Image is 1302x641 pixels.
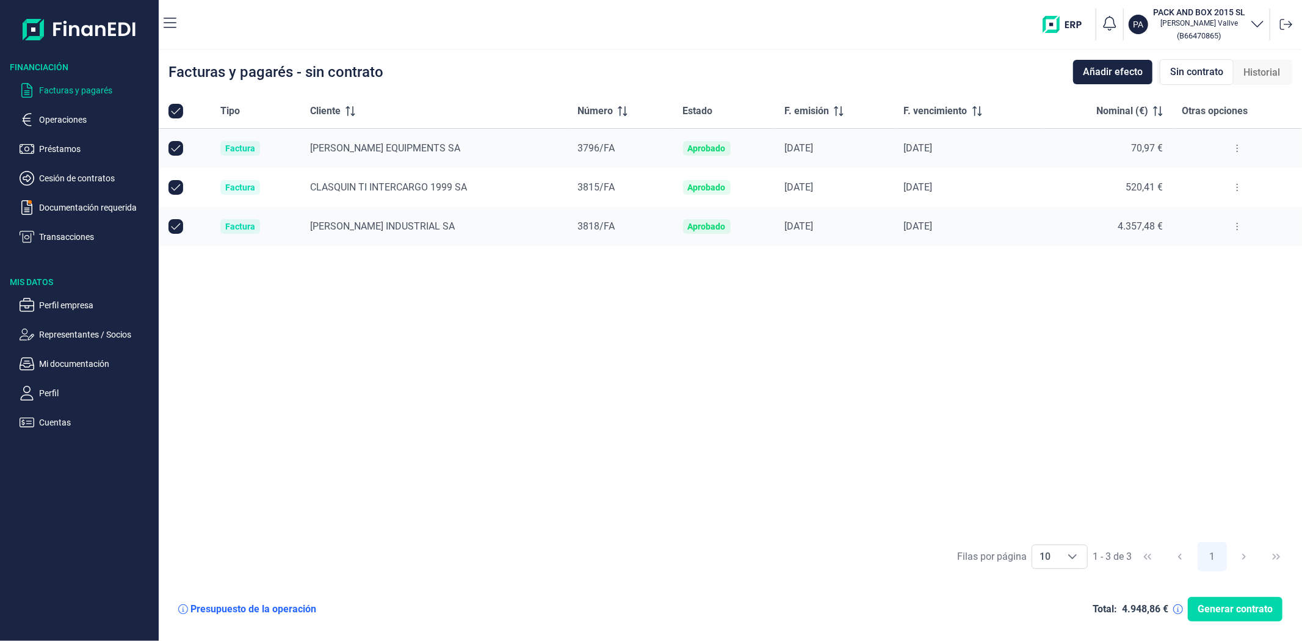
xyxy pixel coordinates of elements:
div: Choose [1058,545,1087,568]
button: Generar contrato [1188,597,1282,621]
span: Generar contrato [1198,602,1273,617]
span: CLASQUIN TI INTERCARGO 1999 SA [310,181,467,193]
p: Representantes / Socios [39,327,154,342]
span: Número [577,104,613,118]
button: Next Page [1229,542,1259,571]
div: Filas por página [957,549,1027,564]
button: Mi documentación [20,357,154,371]
span: Nominal (€) [1096,104,1148,118]
button: Cesión de contratos [20,171,154,186]
p: PA [1134,18,1144,31]
button: Transacciones [20,230,154,244]
button: Añadir efecto [1073,60,1152,84]
div: Aprobado [688,143,726,153]
button: Last Page [1262,542,1291,571]
span: 1 - 3 de 3 [1093,552,1132,562]
span: 4.357,48 € [1118,220,1163,232]
span: Cliente [310,104,341,118]
div: [DATE] [784,181,884,194]
p: Transacciones [39,230,154,244]
p: Operaciones [39,112,154,127]
p: Cuentas [39,415,154,430]
div: Aprobado [688,222,726,231]
button: Perfil empresa [20,298,154,313]
button: Documentación requerida [20,200,154,215]
span: Tipo [220,104,240,118]
div: 4.948,86 € [1122,603,1168,615]
div: Facturas y pagarés - sin contrato [168,65,383,79]
span: 3796/FA [577,142,615,154]
div: Row Unselected null [168,141,183,156]
div: Aprobado [688,183,726,192]
p: [PERSON_NAME] Vallve [1153,18,1245,28]
div: [DATE] [784,142,884,154]
span: 520,41 € [1126,181,1163,193]
div: [DATE] [904,220,1032,233]
button: Representantes / Socios [20,327,154,342]
span: Estado [683,104,713,118]
span: Sin contrato [1170,65,1223,79]
div: All items selected [168,104,183,118]
button: PAPACK AND BOX 2015 SL[PERSON_NAME] Vallve(B66470865) [1129,6,1265,43]
p: Perfil empresa [39,298,154,313]
span: 70,97 € [1131,142,1163,154]
span: Otras opciones [1182,104,1248,118]
div: [DATE] [904,142,1032,154]
p: Cesión de contratos [39,171,154,186]
button: Préstamos [20,142,154,156]
span: F. emisión [784,104,829,118]
p: Mi documentación [39,357,154,371]
button: Cuentas [20,415,154,430]
p: Documentación requerida [39,200,154,215]
p: Perfil [39,386,154,400]
small: Copiar cif [1177,31,1221,40]
div: Total: [1093,603,1117,615]
span: Historial [1243,65,1280,80]
div: Row Unselected null [168,219,183,234]
div: Factura [225,222,255,231]
div: Factura [225,143,255,153]
div: Row Unselected null [168,180,183,195]
h3: PACK AND BOX 2015 SL [1153,6,1245,18]
div: Sin contrato [1160,59,1234,85]
button: First Page [1133,542,1162,571]
span: 10 [1032,545,1058,568]
div: [DATE] [784,220,884,233]
span: F. vencimiento [904,104,967,118]
button: Facturas y pagarés [20,83,154,98]
div: [DATE] [904,181,1032,194]
div: Presupuesto de la operación [190,603,316,615]
img: Logo de aplicación [23,10,137,49]
span: 3815/FA [577,181,615,193]
img: erp [1043,16,1091,33]
span: [PERSON_NAME] EQUIPMENTS SA [310,142,460,154]
button: Perfil [20,386,154,400]
span: Añadir efecto [1083,65,1143,79]
p: Facturas y pagarés [39,83,154,98]
span: [PERSON_NAME] INDUSTRIAL SA [310,220,455,232]
button: Previous Page [1165,542,1195,571]
button: Operaciones [20,112,154,127]
p: Préstamos [39,142,154,156]
span: 3818/FA [577,220,615,232]
div: Historial [1234,60,1290,85]
button: Page 1 [1198,542,1227,571]
div: Factura [225,183,255,192]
